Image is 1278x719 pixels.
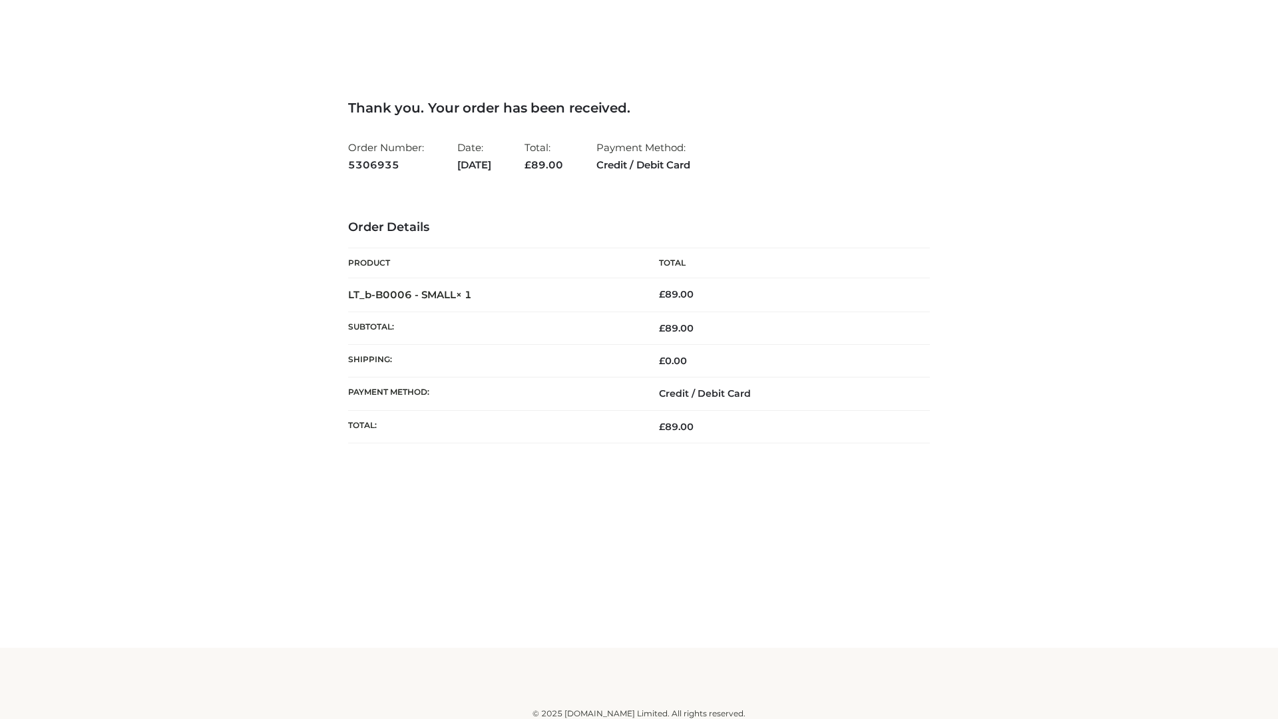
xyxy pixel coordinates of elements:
span: 89.00 [659,322,694,334]
th: Shipping: [348,345,639,377]
span: £ [659,421,665,433]
th: Subtotal: [348,312,639,344]
th: Total [639,248,930,278]
strong: Credit / Debit Card [596,156,690,174]
th: Product [348,248,639,278]
strong: × 1 [456,288,472,301]
li: Order Number: [348,136,424,176]
strong: 5306935 [348,156,424,174]
bdi: 89.00 [659,288,694,300]
bdi: 0.00 [659,355,687,367]
li: Date: [457,136,491,176]
span: £ [659,355,665,367]
li: Payment Method: [596,136,690,176]
strong: LT_b-B0006 - SMALL [348,288,472,301]
td: Credit / Debit Card [639,377,930,410]
span: 89.00 [525,158,563,171]
span: £ [659,322,665,334]
strong: [DATE] [457,156,491,174]
th: Total: [348,410,639,443]
th: Payment method: [348,377,639,410]
h3: Order Details [348,220,930,235]
li: Total: [525,136,563,176]
span: £ [525,158,531,171]
span: 89.00 [659,421,694,433]
span: £ [659,288,665,300]
h3: Thank you. Your order has been received. [348,100,930,116]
